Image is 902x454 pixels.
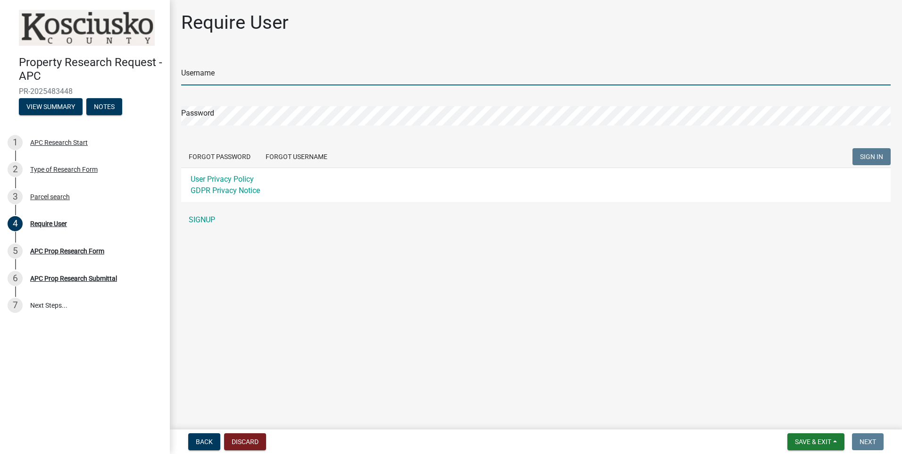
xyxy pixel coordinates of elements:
[181,11,289,34] h1: Require User
[30,193,70,200] div: Parcel search
[8,244,23,259] div: 5
[188,433,220,450] button: Back
[8,298,23,313] div: 7
[30,248,104,254] div: APC Prop Research Form
[19,103,83,111] wm-modal-confirm: Summary
[860,153,883,160] span: SIGN IN
[30,139,88,146] div: APC Research Start
[860,438,876,446] span: Next
[86,103,122,111] wm-modal-confirm: Notes
[852,148,891,165] button: SIGN IN
[224,433,266,450] button: Discard
[258,148,335,165] button: Forgot Username
[19,87,151,96] span: PR-2025483448
[795,438,831,446] span: Save & Exit
[8,216,23,231] div: 4
[181,148,258,165] button: Forgot Password
[8,135,23,150] div: 1
[191,175,254,184] a: User Privacy Policy
[30,220,67,227] div: Require User
[8,271,23,286] div: 6
[19,56,162,83] h4: Property Research Request - APC
[30,275,117,282] div: APC Prop Research Submittal
[86,98,122,115] button: Notes
[852,433,884,450] button: Next
[787,433,844,450] button: Save & Exit
[8,162,23,177] div: 2
[19,10,155,46] img: Kosciusko County, Indiana
[8,189,23,204] div: 3
[196,438,213,446] span: Back
[191,186,260,195] a: GDPR Privacy Notice
[181,210,891,229] a: SIGNUP
[30,166,98,173] div: Type of Research Form
[19,98,83,115] button: View Summary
